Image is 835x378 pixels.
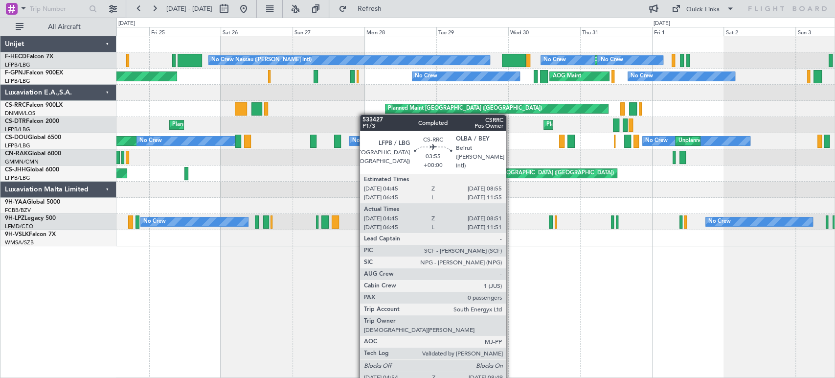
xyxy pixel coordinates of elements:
div: AOG Maint [552,69,581,84]
div: Planned Maint Nice ([GEOGRAPHIC_DATA]) [546,118,655,132]
div: Sun 27 [293,27,364,36]
span: CS-DTR [5,118,26,124]
input: Trip Number [30,1,86,16]
a: 9H-YAAGlobal 5000 [5,199,60,205]
a: LFPB/LBG [5,77,30,85]
div: Tue 29 [436,27,508,36]
span: All Aircraft [25,24,103,30]
span: F-HECD [5,54,26,60]
a: CS-DOUGlobal 6500 [5,135,61,141]
div: Fri 1 [652,27,724,36]
a: CS-DTRFalcon 2000 [5,118,59,124]
span: [DATE] - [DATE] [166,4,212,13]
a: F-HECDFalcon 7X [5,54,53,60]
div: Sat 2 [723,27,795,36]
a: CN-RAKGlobal 6000 [5,151,61,157]
a: DNMM/LOS [5,110,35,117]
div: No Crew [143,214,166,229]
a: CS-JHHGlobal 6000 [5,167,59,173]
div: No Crew [708,214,731,229]
div: Planned Maint [PERSON_NAME] ([GEOGRAPHIC_DATA]) [172,118,315,132]
button: Refresh [334,1,393,17]
span: 9H-VSLK [5,232,29,237]
div: Planned Maint [GEOGRAPHIC_DATA] ([GEOGRAPHIC_DATA]) [460,166,614,181]
div: [DATE] [118,20,135,28]
a: LFPB/LBG [5,126,30,133]
div: No Crew [139,134,162,148]
a: 9H-VSLKFalcon 7X [5,232,56,237]
div: [DATE] [654,20,670,28]
span: CS-DOU [5,135,28,141]
div: Mon 28 [364,27,436,36]
a: LFPB/LBG [5,142,30,149]
span: Refresh [349,5,390,12]
button: Quick Links [667,1,739,17]
span: 9H-LPZ [5,215,24,221]
button: All Aircraft [11,19,106,35]
a: 9H-LPZLegacy 500 [5,215,56,221]
div: No Crew [352,134,375,148]
div: No Crew [415,69,437,84]
span: 9H-YAA [5,199,27,205]
div: Wed 30 [508,27,580,36]
a: WMSA/SZB [5,239,34,246]
a: CS-RRCFalcon 900LX [5,102,63,108]
span: CN-RAK [5,151,28,157]
span: F-GPNJ [5,70,26,76]
div: Thu 31 [580,27,652,36]
div: Fri 25 [149,27,221,36]
div: No Crew [645,134,668,148]
a: LFPB/LBG [5,174,30,182]
div: No Crew Nassau ([PERSON_NAME] Intl) [211,53,312,68]
div: Planned Maint [GEOGRAPHIC_DATA] ([GEOGRAPHIC_DATA]) [388,101,542,116]
div: Sat 26 [221,27,293,36]
span: CS-RRC [5,102,26,108]
a: F-GPNJFalcon 900EX [5,70,63,76]
a: FCBB/BZV [5,207,31,214]
span: CS-JHH [5,167,26,173]
div: No Crew [600,53,623,68]
div: No Crew [631,69,653,84]
a: LFPB/LBG [5,61,30,69]
a: LFMD/CEQ [5,223,33,230]
a: GMMN/CMN [5,158,39,165]
div: Quick Links [686,5,720,15]
div: No Crew [543,53,566,68]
